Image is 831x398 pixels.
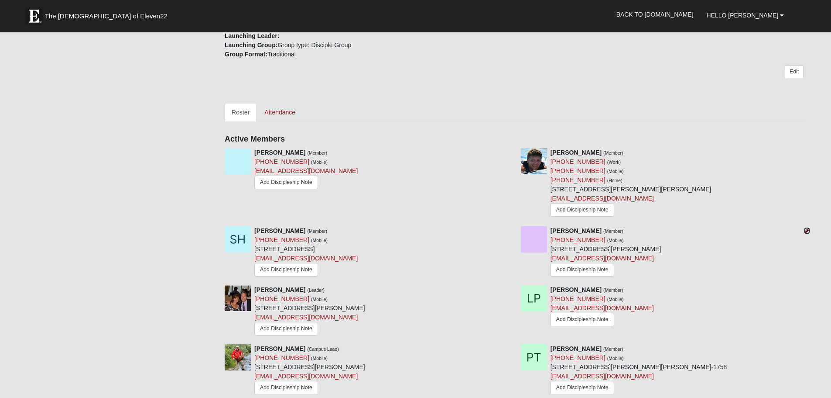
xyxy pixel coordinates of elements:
span: Hello [PERSON_NAME] [707,12,779,19]
div: [STREET_ADDRESS] [254,226,358,279]
span: The [DEMOGRAPHIC_DATA] of Eleven22 [45,12,168,21]
a: The [DEMOGRAPHIC_DATA] of Eleven22 [21,3,195,25]
small: (Campus Lead) [307,346,339,352]
small: (Leader) [307,287,325,293]
a: Hello [PERSON_NAME] [700,4,791,26]
div: [STREET_ADDRESS][PERSON_NAME] [254,285,365,338]
a: Roster [225,103,256,121]
a: [PHONE_NUMBER] [254,158,309,165]
small: (Work) [607,159,621,165]
small: (Home) [607,178,622,183]
div: [STREET_ADDRESS][PERSON_NAME][PERSON_NAME]-1758 [551,344,727,398]
small: (Member) [307,228,327,234]
strong: [PERSON_NAME] [551,345,602,352]
strong: [PERSON_NAME] [551,227,602,234]
small: (Member) [603,228,623,234]
a: Add Discipleship Note [254,176,318,189]
small: (Mobile) [607,169,624,174]
small: (Member) [307,150,327,156]
a: [EMAIL_ADDRESS][DOMAIN_NAME] [254,373,358,380]
a: Add Discipleship Note [254,263,318,277]
small: (Mobile) [311,297,328,302]
a: Add Discipleship Note [551,313,614,326]
a: Back to [DOMAIN_NAME] [610,3,700,25]
a: Add Discipleship Note [551,381,614,395]
a: Add Discipleship Note [254,381,318,395]
a: Add Discipleship Note [254,322,318,336]
strong: Launching Leader: [225,32,279,39]
a: [PHONE_NUMBER] [551,167,605,174]
a: [EMAIL_ADDRESS][DOMAIN_NAME] [254,167,358,174]
div: [STREET_ADDRESS][PERSON_NAME][PERSON_NAME] [551,148,711,220]
a: Edit [785,66,804,78]
a: Add Discipleship Note [551,263,614,277]
a: [EMAIL_ADDRESS][DOMAIN_NAME] [551,305,654,311]
small: (Mobile) [607,297,624,302]
a: [EMAIL_ADDRESS][DOMAIN_NAME] [551,195,654,202]
small: (Mobile) [311,356,328,361]
small: (Member) [603,287,623,293]
a: [PHONE_NUMBER] [551,158,605,165]
div: [STREET_ADDRESS][PERSON_NAME] [551,226,661,279]
small: (Member) [603,150,623,156]
a: [PHONE_NUMBER] [551,236,605,243]
a: [EMAIL_ADDRESS][DOMAIN_NAME] [551,373,654,380]
strong: [PERSON_NAME] [551,286,602,293]
small: (Mobile) [607,356,624,361]
strong: [PERSON_NAME] [551,149,602,156]
a: [EMAIL_ADDRESS][DOMAIN_NAME] [254,314,358,321]
strong: Launching Group: [225,42,277,48]
strong: [PERSON_NAME] [254,286,305,293]
small: (Member) [603,346,623,352]
div: [STREET_ADDRESS][PERSON_NAME] [254,344,365,397]
a: [PHONE_NUMBER] [551,295,605,302]
a: [PHONE_NUMBER] [551,177,605,183]
small: (Mobile) [311,238,328,243]
a: Attendance [257,103,302,121]
strong: [PERSON_NAME] [254,345,305,352]
a: Add Discipleship Note [551,203,614,217]
a: [EMAIL_ADDRESS][DOMAIN_NAME] [551,255,654,262]
a: [PHONE_NUMBER] [254,295,309,302]
strong: [PERSON_NAME] [254,227,305,234]
a: [PHONE_NUMBER] [254,354,309,361]
a: [PHONE_NUMBER] [551,354,605,361]
strong: [PERSON_NAME] [254,149,305,156]
small: (Mobile) [311,159,328,165]
small: (Mobile) [607,238,624,243]
a: [PHONE_NUMBER] [254,236,309,243]
a: [EMAIL_ADDRESS][DOMAIN_NAME] [254,255,358,262]
strong: Group Format: [225,51,267,58]
img: Eleven22 logo [25,7,43,25]
h4: Active Members [225,135,804,144]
